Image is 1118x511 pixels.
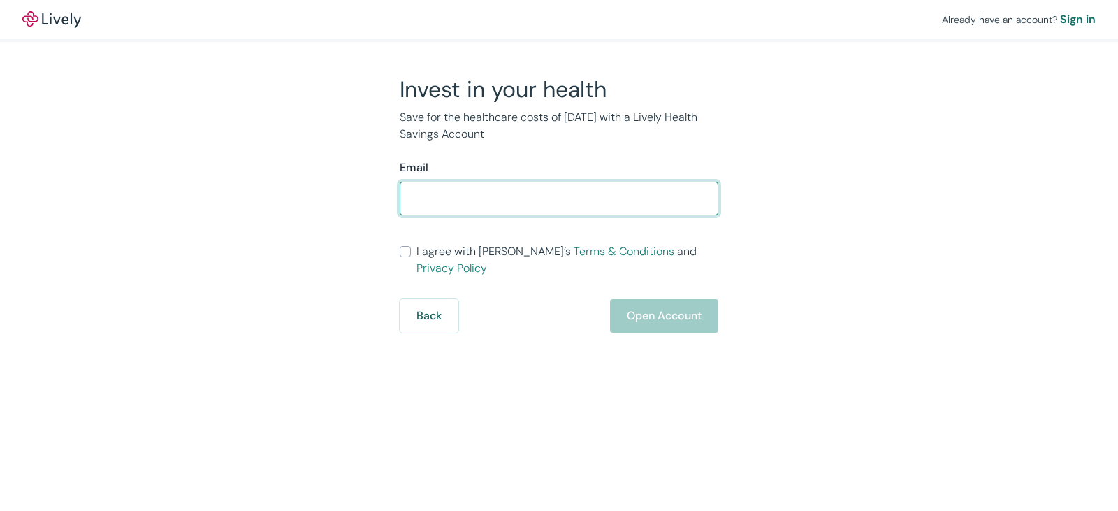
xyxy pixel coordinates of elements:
[400,299,458,333] button: Back
[22,11,81,28] img: Lively
[416,261,487,275] a: Privacy Policy
[400,75,718,103] h2: Invest in your health
[574,244,674,259] a: Terms & Conditions
[22,11,81,28] a: LivelyLively
[942,11,1096,28] div: Already have an account?
[416,243,718,277] span: I agree with [PERSON_NAME]’s and
[400,109,718,143] p: Save for the healthcare costs of [DATE] with a Lively Health Savings Account
[1060,11,1096,28] a: Sign in
[400,159,428,176] label: Email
